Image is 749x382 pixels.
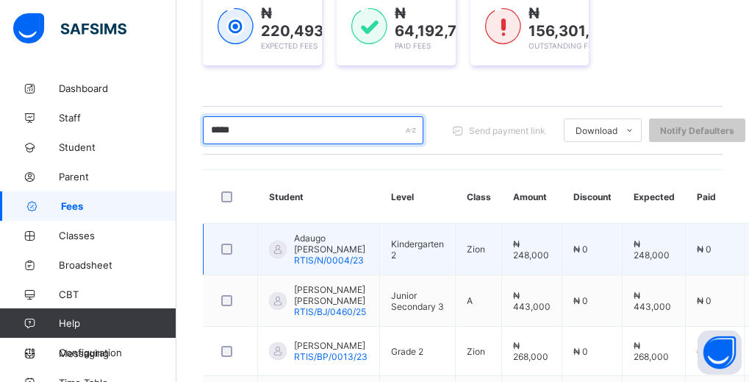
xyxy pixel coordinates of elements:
span: CBT [59,289,176,300]
span: Zion [467,346,485,357]
span: Dashboard [59,82,176,94]
span: Student [59,141,176,153]
span: Kindergarten 2 [391,238,444,261]
span: ₦ 0 [573,346,588,357]
span: Download [576,125,617,136]
span: RTIS/BJ/0460/25 [294,306,366,317]
th: Class [456,170,502,224]
th: Amount [502,170,562,224]
span: Junior Secondary 3 [391,290,444,312]
span: Grade 2 [391,346,423,357]
span: ₦ 156,301,000 [528,4,620,40]
span: Expected Fees [261,41,318,50]
span: Help [59,317,176,329]
button: Open asap [698,330,742,375]
span: ₦ 220,493,750 [261,4,356,40]
span: RTIS/BP/0013/23 [294,351,368,362]
span: ₦ 0 [697,295,712,306]
span: Zion [467,244,485,255]
img: safsims [13,13,126,44]
span: ₦ 268,000 [513,340,548,362]
span: ₦ 268,000 [634,340,669,362]
span: Staff [59,112,176,124]
span: Send payment link [469,125,545,136]
th: Discount [562,170,623,224]
th: Paid [686,170,745,224]
span: Broadsheet [59,259,176,271]
span: [PERSON_NAME] [PERSON_NAME] [294,284,368,306]
span: Paid Fees [395,41,431,50]
span: ₦ 443,000 [513,290,551,312]
img: outstanding-1.146d663e52f09953f639664a84e30106.svg [485,8,521,45]
span: ₦ 0 [697,346,712,357]
span: ₦ 0 [573,295,588,306]
span: Parent [59,171,176,183]
th: Expected [623,170,686,224]
img: paid-1.3eb1404cbcb1d3b736510a26bbfa3ccb.svg [351,8,387,45]
span: ₦ 248,000 [634,238,670,261]
span: Fees [61,200,176,212]
span: ₦ 64,192,750 [395,4,476,40]
span: RTIS/N/0004/23 [294,255,364,266]
span: A [467,295,473,306]
span: Configuration [59,347,176,358]
span: Adaugo [PERSON_NAME] [294,233,368,255]
span: Classes [59,230,176,241]
span: ₦ 0 [573,244,588,255]
img: expected-1.03dd87d44185fb6c27cc9b2570c10499.svg [218,8,254,45]
span: ₦ 0 [697,244,712,255]
span: Outstanding Fees [528,41,601,50]
th: Student [258,170,380,224]
span: ₦ 443,000 [634,290,671,312]
th: Level [380,170,456,224]
span: ₦ 248,000 [513,238,549,261]
span: [PERSON_NAME] [294,340,368,351]
span: Notify Defaulters [660,125,734,136]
